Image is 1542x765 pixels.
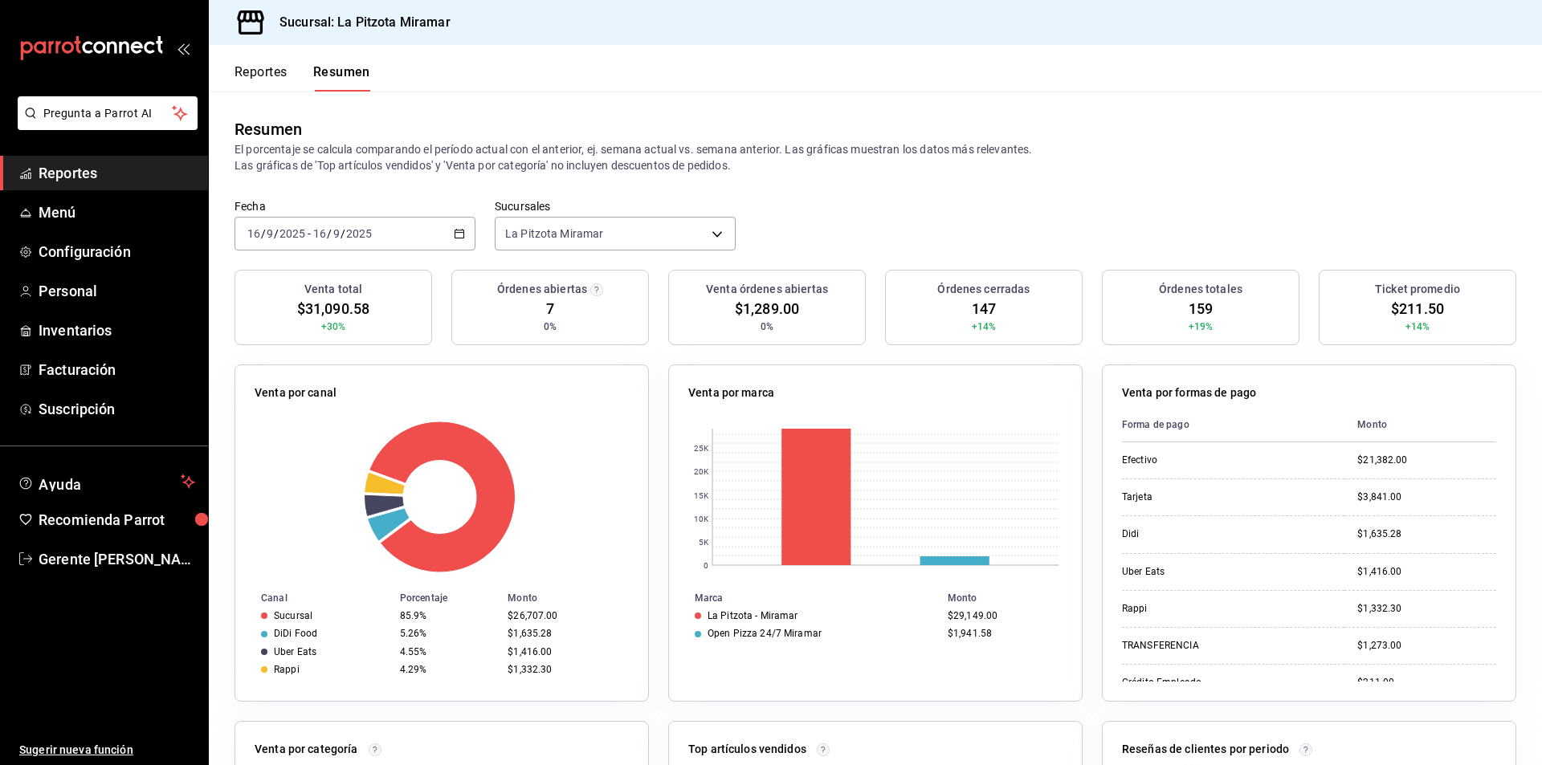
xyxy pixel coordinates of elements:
[255,385,337,401] p: Venta por canal
[235,117,302,141] div: Resumen
[177,42,190,55] button: open_drawer_menu
[1357,565,1496,579] div: $1,416.00
[39,241,195,262] span: Configuración
[508,646,622,657] div: $1,416.00
[39,280,195,302] span: Personal
[505,226,603,242] span: La Pitzota Miramar
[18,96,198,130] button: Pregunta a Parrot AI
[948,610,1056,621] div: $29,149.00
[1357,602,1496,616] div: $1,332.30
[706,281,828,298] h3: Venta órdenes abiertas
[1189,298,1213,319] span: 159
[1122,490,1283,504] div: Tarjeta
[735,298,799,319] span: $1,289.00
[694,515,709,523] text: 10K
[345,227,373,240] input: ----
[972,319,997,334] span: +14%
[321,319,346,334] span: +30%
[972,298,996,319] span: 147
[1122,385,1256,401] p: Venta por formas de pago
[274,664,300,675] div: Rappi
[304,281,362,298] h3: Venta total
[948,628,1056,639] div: $1,941.58
[394,589,501,607] th: Porcentaje
[400,664,495,675] div: 4.29%
[1159,281,1242,298] h3: Órdenes totales
[43,105,173,122] span: Pregunta a Parrot AI
[313,64,370,92] button: Resumen
[1357,490,1496,504] div: $3,841.00
[235,64,370,92] div: navigation tabs
[761,319,773,334] span: 0%
[400,628,495,639] div: 5.26%
[497,281,587,298] h3: Órdenes abiertas
[274,227,279,240] span: /
[694,467,709,476] text: 20K
[1375,281,1460,298] h3: Ticket promedio
[39,398,195,420] span: Suscripción
[1357,676,1496,690] div: $211.00
[308,227,311,240] span: -
[1122,527,1283,541] div: Didi
[39,548,195,570] span: Gerente [PERSON_NAME]
[312,227,327,240] input: --
[400,646,495,657] div: 4.55%
[1391,298,1444,319] span: $211.50
[19,742,195,759] span: Sugerir nueva función
[235,201,475,212] label: Fecha
[235,141,1516,173] p: El porcentaje se calcula comparando el período actual con el anterior, ej. semana actual vs. sema...
[501,589,648,607] th: Monto
[11,116,198,133] a: Pregunta a Parrot AI
[688,741,806,758] p: Top artículos vendidos
[704,561,708,570] text: 0
[1357,454,1496,467] div: $21,382.00
[279,227,306,240] input: ----
[1357,639,1496,653] div: $1,273.00
[708,610,798,621] div: La Pitzota - Miramar
[1122,602,1283,616] div: Rappi
[235,64,288,92] button: Reportes
[937,281,1030,298] h3: Órdenes cerradas
[39,359,195,380] span: Facturación
[694,444,709,453] text: 25K
[688,385,774,401] p: Venta por marca
[255,741,358,758] p: Venta por categoría
[297,298,369,319] span: $31,090.58
[341,227,345,240] span: /
[1122,741,1289,758] p: Reseñas de clientes por periodo
[1357,527,1496,541] div: $1,635.28
[274,610,312,621] div: Sucursal
[508,610,622,621] div: $26,707.00
[235,589,394,607] th: Canal
[39,509,195,531] span: Recomienda Parrot
[39,319,195,341] span: Inventarios
[1344,408,1496,442] th: Monto
[508,664,622,675] div: $1,332.30
[546,298,554,319] span: 7
[400,610,495,621] div: 85.9%
[508,628,622,639] div: $1,635.28
[1189,319,1214,334] span: +19%
[261,227,266,240] span: /
[267,13,451,32] h3: Sucursal: La Pitzota Miramar
[274,628,317,639] div: DiDi Food
[544,319,557,334] span: 0%
[247,227,261,240] input: --
[39,201,195,223] span: Menú
[1122,676,1283,690] div: Crédito Empleado
[39,162,195,184] span: Reportes
[266,227,274,240] input: --
[1122,639,1283,653] div: TRANSFERENCIA
[708,628,822,639] div: Open Pizza 24/7 Miramar
[39,472,174,491] span: Ayuda
[941,589,1082,607] th: Monto
[669,589,941,607] th: Marca
[495,201,736,212] label: Sucursales
[694,491,709,500] text: 15K
[1122,454,1283,467] div: Efectivo
[1405,319,1430,334] span: +14%
[1122,565,1283,579] div: Uber Eats
[274,646,316,657] div: Uber Eats
[699,538,709,547] text: 5K
[1122,408,1344,442] th: Forma de pago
